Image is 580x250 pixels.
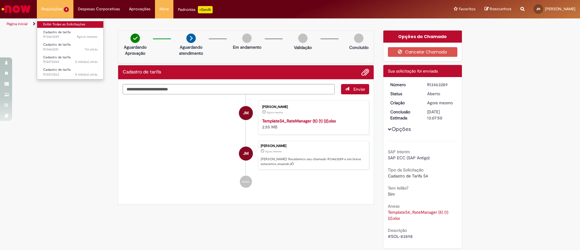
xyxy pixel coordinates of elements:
span: Aprovações [129,6,150,12]
span: Agora mesmo [265,150,282,153]
span: 5 mês(es) atrás [75,60,98,64]
span: #SOL-83898 [388,234,413,239]
time: 31/03/2025 15:00:03 [75,72,98,77]
img: img-circle-grey.png [242,34,252,43]
span: Cadastro de tarifa [43,42,71,47]
button: Enviar [341,84,369,94]
dt: Criação [386,100,423,106]
a: Aberto R12872563 : Cadastro de tarifa [37,67,104,78]
span: Favoritos [459,6,475,12]
time: 29/08/2025 16:07:42 [267,111,283,114]
div: [PERSON_NAME] [261,144,366,148]
img: img-circle-grey.png [354,34,363,43]
p: [PERSON_NAME]! Recebemos seu chamado R13463289 e em breve estaremos atuando. [261,157,366,166]
a: TemplateS4_RateManager (5) (1) (2).xlsx [262,118,336,124]
a: Download de TemplateS4_RateManager (5) (1) (2).xlsx [388,209,449,221]
span: 7m atrás [85,47,98,52]
a: Página inicial [7,21,27,26]
div: 2.55 MB [262,118,363,130]
span: R13463289 [43,34,98,39]
span: Sua solicitação foi enviada [388,68,438,74]
time: 29/08/2025 16:07:47 [427,100,453,106]
img: ServiceNow [1,3,32,15]
dt: Status [386,91,423,97]
span: Agora mesmo [77,34,98,39]
span: Sim [388,191,395,197]
button: Cancelar Chamado [388,47,458,57]
div: 29/08/2025 16:07:47 [427,100,455,106]
span: SAP ECC (SAP Antigo) [388,155,430,161]
img: arrow-next.png [186,34,196,43]
span: [PERSON_NAME] [545,6,575,11]
b: Anexo [388,203,400,209]
p: +GenAi [198,6,213,13]
span: More [159,6,169,12]
a: Aberto R13463289 : Cadastro de tarifa [37,29,104,40]
a: Rascunhos [485,6,511,12]
span: R12872565 [43,60,98,64]
span: JM [536,7,540,11]
a: Exibir Todas as Solicitações [37,21,104,28]
button: Adicionar anexos [361,68,369,76]
b: Tipo da Solicitação [388,167,424,173]
div: [PERSON_NAME] [262,105,363,109]
b: Descrição [388,228,407,233]
span: Requisições [41,6,63,12]
span: Cadastro de tarifa [43,67,71,72]
b: Tem leilão? [388,185,408,191]
div: Aberto [427,91,455,97]
time: 29/08/2025 16:01:21 [85,47,98,52]
span: Agora mesmo [267,111,283,114]
span: Enviar [353,86,365,92]
img: img-circle-grey.png [298,34,308,43]
b: SAP Interim [388,149,410,154]
dt: Número [386,82,423,88]
div: Júlia Oliveira Menezes [239,147,253,161]
span: Despesas Corporativas [78,6,120,12]
ul: Requisições [37,18,104,80]
time: 29/08/2025 16:07:48 [77,34,98,39]
span: Rascunhos [490,6,511,12]
span: JM [243,106,249,120]
span: JM [243,146,249,161]
div: Padroniza [178,6,213,13]
a: Aberto R12872565 : Cadastro de tarifa [37,54,104,65]
div: R13463289 [427,82,455,88]
span: R12872563 [43,72,98,77]
p: Concluído [349,44,369,50]
span: Cadastro de Tarifa S4 [388,173,428,179]
p: Aguardando Aprovação [121,44,150,56]
ul: Histórico de tíquete [123,94,369,194]
span: 4 [64,7,69,12]
textarea: Digite sua mensagem aqui... [123,84,335,94]
time: 29/08/2025 16:07:47 [265,150,282,153]
li: Júlia Oliveira Menezes [123,141,369,170]
span: Cadastro de tarifa [43,30,71,34]
p: Em andamento [233,44,261,50]
ul: Trilhas de página [5,18,382,30]
p: Validação [294,44,312,50]
span: Agora mesmo [427,100,453,106]
span: Cadastro de tarifa [43,55,71,60]
p: Aguardando atendimento [176,44,206,56]
a: Aberto R13463251 : Cadastro de tarifa [37,41,104,53]
dt: Conclusão Estimada [386,109,423,121]
img: check-circle-green.png [130,34,140,43]
div: Júlia Oliveira Menezes [239,106,253,120]
span: R13463251 [43,47,98,52]
h2: Cadastro de tarifa Histórico de tíquete [123,70,161,75]
div: [DATE] 13:07:50 [427,109,455,121]
div: Opções do Chamado [383,31,462,43]
time: 31/03/2025 15:00:05 [75,60,98,64]
span: 5 mês(es) atrás [75,72,98,77]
